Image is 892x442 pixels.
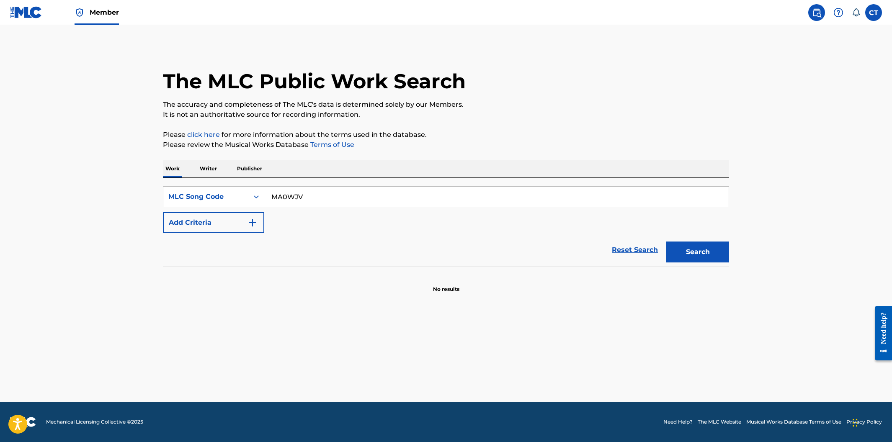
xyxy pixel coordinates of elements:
[865,4,882,21] div: User Menu
[698,418,741,426] a: The MLC Website
[830,4,847,21] div: Help
[235,160,265,177] p: Publisher
[10,417,36,427] img: logo
[168,192,244,202] div: MLC Song Code
[852,8,860,17] div: Notifications
[163,160,182,177] p: Work
[812,8,822,18] img: search
[433,275,459,293] p: No results
[163,100,729,110] p: The accuracy and completeness of The MLC's data is determined solely by our Members.
[808,4,825,21] a: Public Search
[846,418,882,426] a: Privacy Policy
[247,218,258,228] img: 9d2ae6d4665cec9f34b9.svg
[608,241,662,259] a: Reset Search
[75,8,85,18] img: Top Rightsholder
[746,418,841,426] a: Musical Works Database Terms of Use
[163,186,729,267] form: Search Form
[853,410,858,435] div: Drag
[163,212,264,233] button: Add Criteria
[90,8,119,17] span: Member
[46,418,143,426] span: Mechanical Licensing Collective © 2025
[666,242,729,262] button: Search
[197,160,219,177] p: Writer
[163,140,729,150] p: Please review the Musical Works Database
[10,6,42,18] img: MLC Logo
[163,69,466,94] h1: The MLC Public Work Search
[663,418,693,426] a: Need Help?
[833,8,843,18] img: help
[869,299,892,367] iframe: Resource Center
[850,402,892,442] iframe: Chat Widget
[163,130,729,140] p: Please for more information about the terms used in the database.
[163,110,729,120] p: It is not an authoritative source for recording information.
[309,141,354,149] a: Terms of Use
[187,131,220,139] a: click here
